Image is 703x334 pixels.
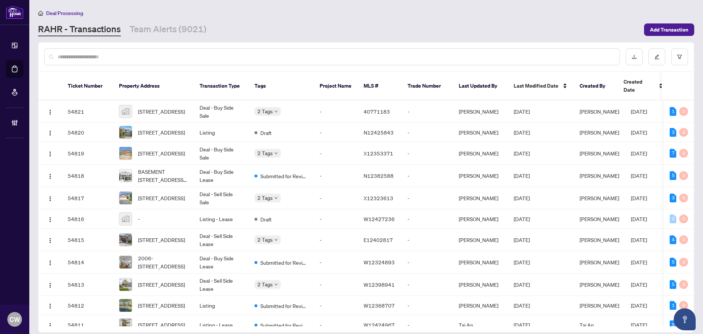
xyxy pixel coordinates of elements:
[670,194,676,202] div: 3
[138,194,185,202] span: [STREET_ADDRESS]
[402,165,453,187] td: -
[580,195,619,201] span: [PERSON_NAME]
[364,322,395,328] span: W12424967
[402,100,453,123] td: -
[514,322,530,328] span: [DATE]
[631,195,647,201] span: [DATE]
[44,126,56,138] button: Logo
[402,123,453,142] td: -
[47,109,53,115] img: Logo
[274,283,278,286] span: down
[62,251,113,274] td: 54814
[453,229,508,251] td: [PERSON_NAME]
[453,209,508,229] td: [PERSON_NAME]
[314,72,358,100] th: Project Name
[679,280,688,289] div: 0
[453,123,508,142] td: [PERSON_NAME]
[119,278,132,291] img: thumbnail-img
[580,216,619,222] span: [PERSON_NAME]
[631,236,647,243] span: [DATE]
[138,107,185,115] span: [STREET_ADDRESS]
[138,236,185,244] span: [STREET_ADDRESS]
[670,128,676,137] div: 3
[194,187,249,209] td: Deal - Sell Side Sale
[130,23,207,36] a: Team Alerts (9021)
[44,319,56,331] button: Logo
[138,128,185,136] span: [STREET_ADDRESS]
[631,259,647,265] span: [DATE]
[514,195,530,201] span: [DATE]
[47,303,53,309] img: Logo
[138,149,185,157] span: [STREET_ADDRESS]
[453,274,508,296] td: [PERSON_NAME]
[274,151,278,155] span: down
[194,72,249,100] th: Transaction Type
[364,236,393,243] span: E12402817
[257,149,273,157] span: 2 Tags
[514,82,558,90] span: Last Modified Date
[314,274,358,296] td: -
[670,258,676,267] div: 5
[47,151,53,157] img: Logo
[47,260,53,266] img: Logo
[670,235,676,244] div: 4
[44,234,56,246] button: Logo
[580,150,619,157] span: [PERSON_NAME]
[402,274,453,296] td: -
[514,129,530,136] span: [DATE]
[314,209,358,229] td: -
[402,72,453,100] th: Trade Number
[679,194,688,202] div: 0
[119,105,132,118] img: thumbnail-img
[453,142,508,165] td: [PERSON_NAME]
[194,229,249,251] td: Deal - Sell Side Lease
[626,48,643,65] button: download
[453,251,508,274] td: [PERSON_NAME]
[62,72,113,100] th: Ticket Number
[260,302,308,310] span: Submitted for Review
[679,214,688,223] div: 0
[402,187,453,209] td: -
[119,319,132,331] img: thumbnail-img
[62,142,113,165] td: 54819
[679,149,688,158] div: 0
[514,172,530,179] span: [DATE]
[679,171,688,180] div: 0
[274,110,278,113] span: down
[113,72,194,100] th: Property Address
[580,259,619,265] span: [PERSON_NAME]
[514,108,530,115] span: [DATE]
[514,302,530,309] span: [DATE]
[402,142,453,165] td: -
[257,280,273,289] span: 2 Tags
[138,254,188,270] span: 2006-[STREET_ADDRESS]
[624,78,654,94] span: Created Date
[38,23,121,36] a: RAHR - Transactions
[677,54,682,59] span: filter
[62,123,113,142] td: 54820
[194,123,249,142] td: Listing
[119,299,132,312] img: thumbnail-img
[44,300,56,311] button: Logo
[631,129,647,136] span: [DATE]
[670,214,676,223] div: 0
[249,72,314,100] th: Tags
[138,280,185,289] span: [STREET_ADDRESS]
[580,172,619,179] span: [PERSON_NAME]
[514,259,530,265] span: [DATE]
[47,130,53,136] img: Logo
[47,238,53,243] img: Logo
[453,165,508,187] td: [PERSON_NAME]
[674,308,696,330] button: Open asap
[44,213,56,225] button: Logo
[314,251,358,274] td: -
[670,280,676,289] div: 5
[650,24,688,36] span: Add Transaction
[648,48,665,65] button: edit
[257,194,273,202] span: 2 Tags
[670,107,676,116] div: 1
[314,100,358,123] td: -
[514,281,530,288] span: [DATE]
[654,54,659,59] span: edit
[580,108,619,115] span: [PERSON_NAME]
